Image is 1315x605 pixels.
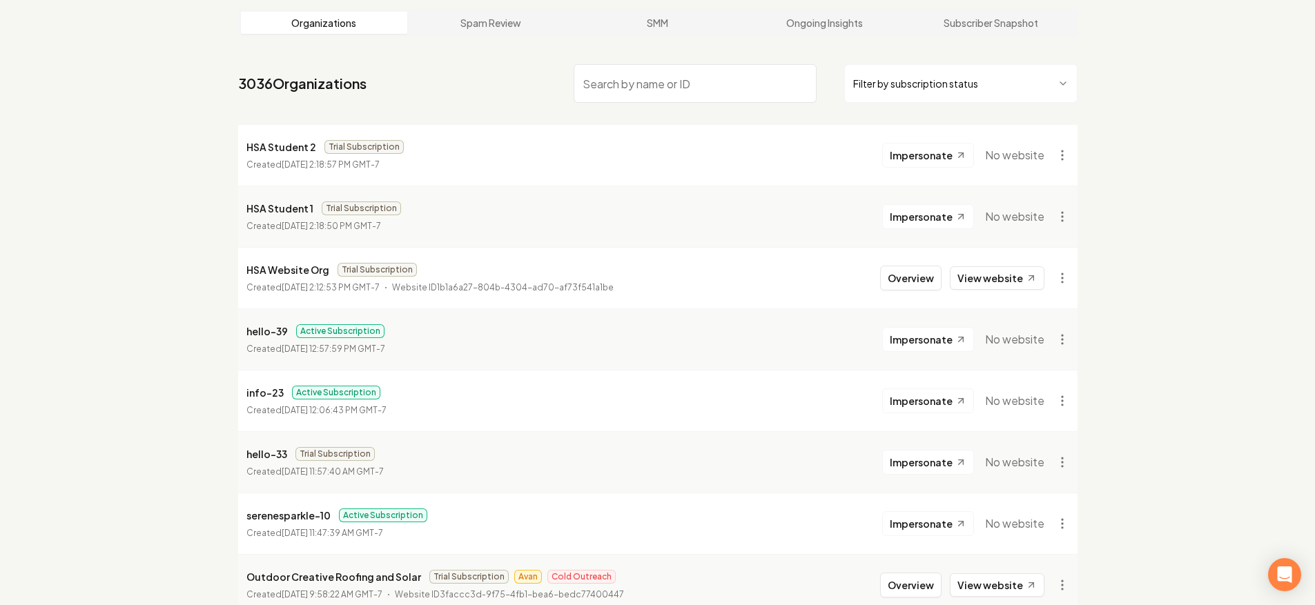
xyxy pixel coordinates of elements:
a: Spam Review [407,12,574,34]
a: View website [950,266,1044,290]
span: Impersonate [890,455,953,469]
p: HSA Student 1 [246,200,313,217]
p: Created [246,588,382,602]
div: Open Intercom Messenger [1268,558,1301,591]
span: No website [985,515,1044,532]
span: No website [985,331,1044,348]
span: Impersonate [890,210,953,224]
time: [DATE] 11:57:40 AM GMT-7 [282,466,384,477]
p: HSA Website Org [246,261,329,278]
time: [DATE] 2:12:53 PM GMT-7 [282,282,380,292]
span: Avan [514,570,542,584]
button: Impersonate [882,327,974,352]
time: [DATE] 9:58:22 AM GMT-7 [282,589,382,599]
p: HSA Student 2 [246,139,316,155]
a: SMM [574,12,741,34]
span: Trial Subscription [324,140,404,154]
p: Created [246,404,387,417]
button: Impersonate [882,511,974,536]
a: Ongoing Insights [741,12,908,34]
span: Impersonate [890,517,953,530]
p: Created [246,281,380,295]
p: Created [246,342,385,356]
time: [DATE] 12:06:43 PM GMT-7 [282,405,387,415]
span: No website [985,454,1044,470]
span: Active Subscription [296,324,384,338]
span: Active Subscription [339,508,427,522]
span: Impersonate [890,148,953,162]
p: Website ID 1b1a6a27-804b-4304-ad70-af73f541a1be [392,281,614,295]
span: Impersonate [890,394,953,408]
p: Created [246,219,381,233]
button: Overview [880,266,942,290]
a: View website [950,573,1044,597]
time: [DATE] 12:57:59 PM GMT-7 [282,344,385,354]
button: Impersonate [882,204,974,229]
p: Website ID 3faccc3d-9f75-4fb1-bea6-bedc77400447 [395,588,624,602]
a: Subscriber Snapshot [908,12,1075,34]
time: [DATE] 11:47:39 AM GMT-7 [282,528,383,538]
p: Created [246,465,384,479]
p: Created [246,158,380,172]
span: Trial Subscription [322,201,401,215]
span: Active Subscription [292,386,380,399]
span: Trial Subscription [429,570,509,584]
button: Impersonate [882,143,974,168]
p: info-23 [246,384,284,401]
span: Trial Subscription [295,447,375,461]
button: Impersonate [882,388,974,413]
button: Impersonate [882,450,974,475]
p: hello-39 [246,323,288,339]
span: No website [985,393,1044,409]
p: Created [246,526,383,540]
span: Cold Outreach [547,570,616,584]
time: [DATE] 2:18:50 PM GMT-7 [282,221,381,231]
a: Organizations [241,12,408,34]
p: serenesparkle-10 [246,507,331,524]
p: Outdoor Creative Roofing and Solar [246,568,421,585]
a: 3036Organizations [238,74,367,93]
span: No website [985,147,1044,163]
span: Trial Subscription [338,263,417,277]
span: No website [985,208,1044,225]
input: Search by name or ID [574,64,817,103]
span: Impersonate [890,333,953,346]
button: Overview [880,573,942,597]
p: hello-33 [246,446,287,462]
time: [DATE] 2:18:57 PM GMT-7 [282,159,380,170]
